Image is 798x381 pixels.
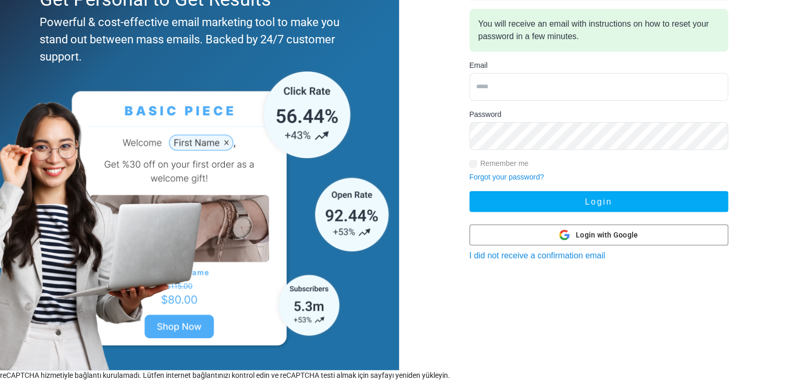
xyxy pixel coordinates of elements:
label: Email [469,60,488,71]
span: Login with Google [576,230,638,241]
label: Remember me [480,158,529,169]
a: I did not receive a confirmation email [469,251,606,260]
div: You will receive an email with instructions on how to reset your password in a few minutes. [469,9,728,52]
div: Powerful & cost-effective email marketing tool to make you stand out between mass emails. Backed ... [40,14,355,65]
a: Forgot your password? [469,173,544,181]
button: Login [469,191,728,212]
button: Login with Google [469,224,728,245]
label: Password [469,109,501,120]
